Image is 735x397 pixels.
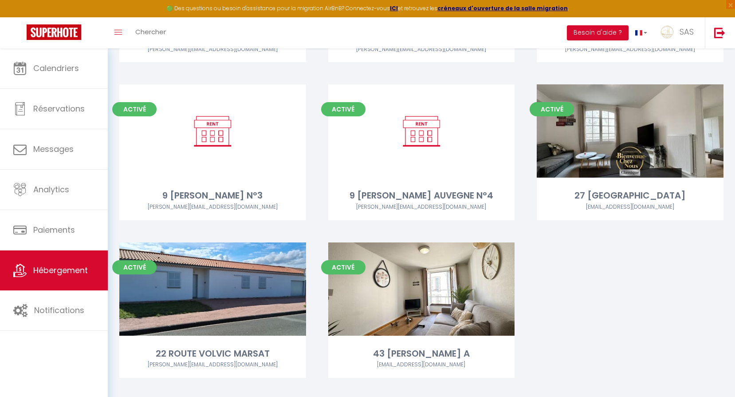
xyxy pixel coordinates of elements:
span: SAS [680,26,694,37]
div: Airbnb [119,361,306,369]
span: Activé [530,102,574,116]
a: créneaux d'ouverture de la salle migration [437,4,568,12]
button: Ouvrir le widget de chat LiveChat [7,4,34,30]
span: Activé [321,102,366,116]
span: Chercher [135,27,166,36]
img: Super Booking [27,24,81,40]
div: 9 [PERSON_NAME] AUVEGNE N°4 [328,189,515,202]
div: Airbnb [537,45,723,54]
span: Réservations [33,103,85,114]
div: Airbnb [328,203,515,211]
div: Airbnb [537,203,723,211]
span: Calendriers [33,63,79,74]
button: Besoin d'aide ? [567,25,629,40]
img: ... [660,25,674,39]
span: Hébergement [33,265,88,276]
div: Airbnb [119,45,306,54]
span: Activé [112,260,157,274]
div: 43 [PERSON_NAME] A [328,347,515,361]
a: Chercher [129,17,173,48]
div: Airbnb [328,361,515,369]
div: 22 ROUTE VOLVIC MARSAT [119,347,306,361]
a: ... SAS [654,17,705,48]
div: 27 [GEOGRAPHIC_DATA] [537,189,723,202]
span: Activé [321,260,366,274]
span: Paiements [33,224,75,235]
div: Airbnb [328,45,515,54]
span: Analytics [33,184,69,195]
img: logout [714,27,725,38]
span: Activé [112,102,157,116]
span: Notifications [34,305,84,316]
div: 9 [PERSON_NAME] N°3 [119,189,306,202]
span: Messages [33,143,74,155]
div: Airbnb [119,203,306,211]
a: ICI [390,4,398,12]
